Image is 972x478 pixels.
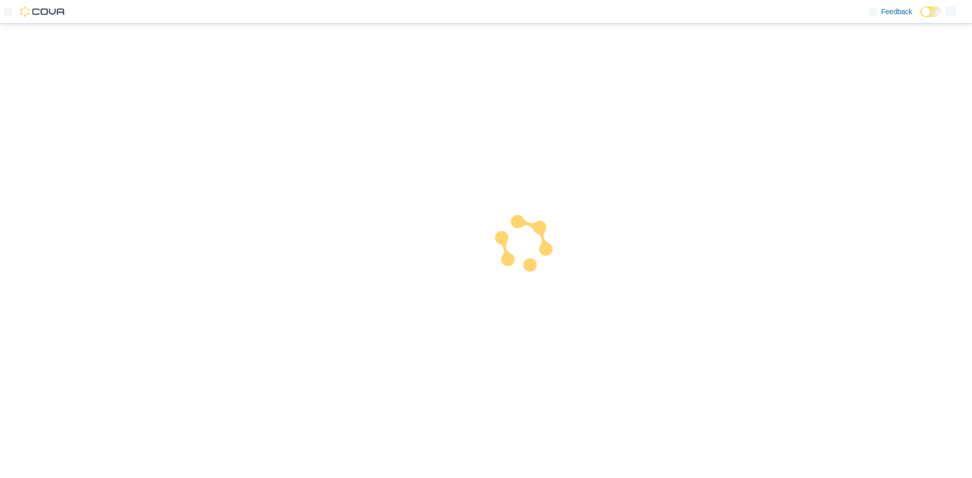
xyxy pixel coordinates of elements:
[920,7,942,17] input: Dark Mode
[920,17,921,18] span: Dark Mode
[881,7,912,17] span: Feedback
[20,7,66,17] img: Cova
[865,2,916,22] a: Feedback
[486,205,562,281] img: cova-loader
